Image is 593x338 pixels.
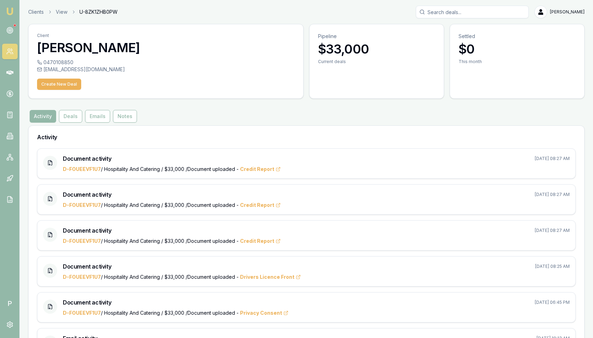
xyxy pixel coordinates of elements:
span: Credit Report [240,238,281,245]
span: U-8ZK1ZHB0PW [79,8,118,16]
button: Deals [59,110,82,123]
button: Emails [85,110,110,123]
span: / Hospitality And Catering / $33,000 / [63,274,187,280]
h3: $33,000 [318,42,435,56]
h3: [PERSON_NAME] [37,41,295,55]
div: 0470108850 [37,59,295,66]
button: Notes [113,110,137,123]
p: Pipeline [318,33,435,40]
div: Current deals [318,59,435,64]
span: Document uploaded - [187,310,288,316]
span: Document uploaded - [187,166,281,172]
span: Credit Report [240,202,281,209]
h3: Document activity [63,262,111,271]
p: [DATE] 08:27 AM [535,228,570,233]
h3: $0 [459,42,576,56]
a: D-FOUEEVF1U7 [63,166,101,172]
span: Drivers Licence Front [240,274,301,281]
p: [DATE] 08:25 AM [535,264,570,269]
a: D-FOUEEVF1U7 [63,310,101,316]
span: / Hospitality And Catering / $33,000 / [63,310,187,316]
a: D-FOUEEVF1U7 [63,274,101,280]
h3: Activity [37,134,576,140]
a: D-FOUEEVF1U7 [63,238,101,244]
div: This month [459,59,576,64]
span: [PERSON_NAME] [550,9,585,15]
span: / Hospitality And Catering / $33,000 / [63,166,187,172]
input: Search deals [416,6,529,18]
span: Document uploaded - [187,202,281,208]
span: P [2,296,18,311]
p: [DATE] 08:27 AM [535,192,570,197]
a: Clients [28,8,44,16]
button: Create New Deal [37,79,81,90]
a: View [56,8,67,16]
h3: Document activity [63,154,111,163]
p: Client [37,33,295,38]
h3: Document activity [63,226,111,235]
span: Document uploaded - [187,238,281,244]
span: / Hospitality And Catering / $33,000 / [63,238,187,244]
p: [DATE] 06:45 PM [535,300,570,305]
button: Activity [30,110,56,123]
div: [EMAIL_ADDRESS][DOMAIN_NAME] [37,66,295,73]
span: / Hospitality And Catering / $33,000 / [63,202,187,208]
h3: Document activity [63,298,111,307]
span: Document uploaded - [187,274,301,280]
a: D-FOUEEVF1U7 [63,202,101,208]
span: Privacy Consent [240,309,288,317]
img: emu-icon-u.png [6,7,14,16]
span: Credit Report [240,166,281,173]
nav: breadcrumb [28,8,118,16]
p: Settled [459,33,576,40]
p: [DATE] 08:27 AM [535,156,570,161]
h3: Document activity [63,190,111,199]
